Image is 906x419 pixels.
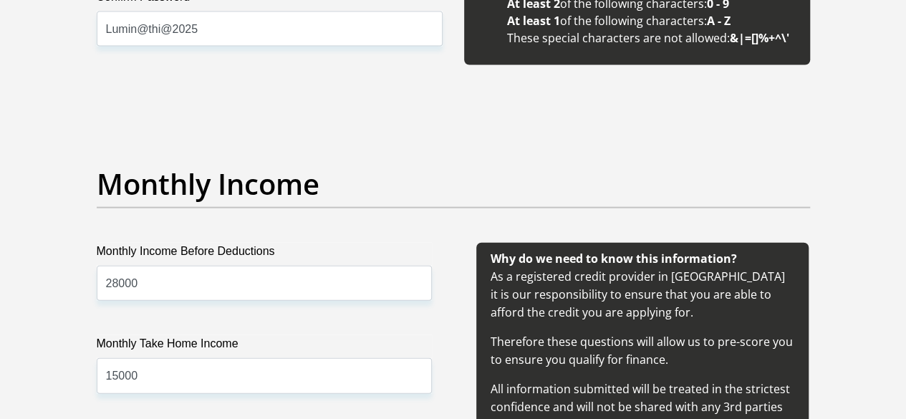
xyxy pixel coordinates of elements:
b: &|=[]%+^\' [730,30,789,46]
b: At least 1 [507,13,560,29]
label: Monthly Income Before Deductions [97,243,432,266]
li: These special characters are not allowed: [507,29,796,47]
input: Monthly Income Before Deductions [97,266,432,301]
input: Monthly Take Home Income [97,358,432,393]
b: Why do we need to know this information? [491,251,737,266]
h2: Monthly Income [97,167,810,201]
label: Monthly Take Home Income [97,335,432,358]
li: of the following characters: [507,12,796,29]
input: Confirm Password [97,11,443,47]
b: A - Z [707,13,731,29]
